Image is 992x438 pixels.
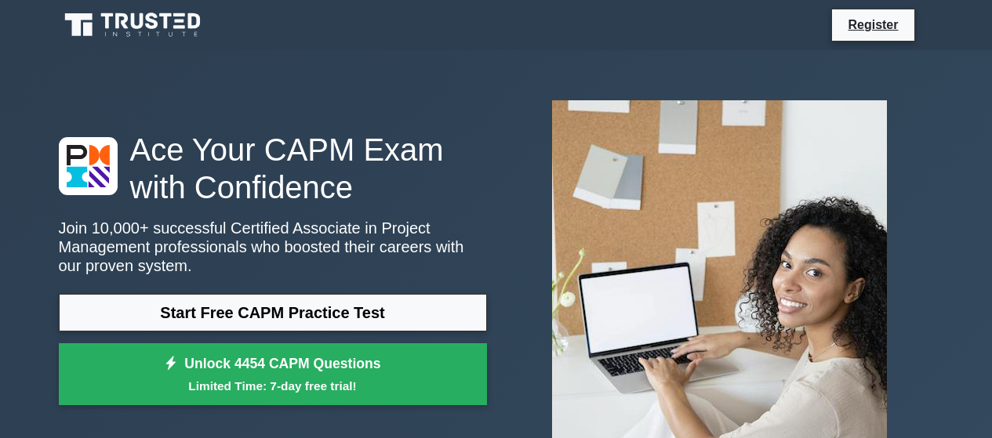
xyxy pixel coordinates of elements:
a: Start Free CAPM Practice Test [59,294,487,331]
small: Limited Time: 7-day free trial! [78,377,467,395]
h1: Ace Your CAPM Exam with Confidence [59,131,487,206]
a: Register [838,15,907,34]
p: Join 10,000+ successful Certified Associate in Project Management professionals who boosted their... [59,219,487,275]
a: Unlock 4454 CAPM QuestionsLimited Time: 7-day free trial! [59,343,487,406]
